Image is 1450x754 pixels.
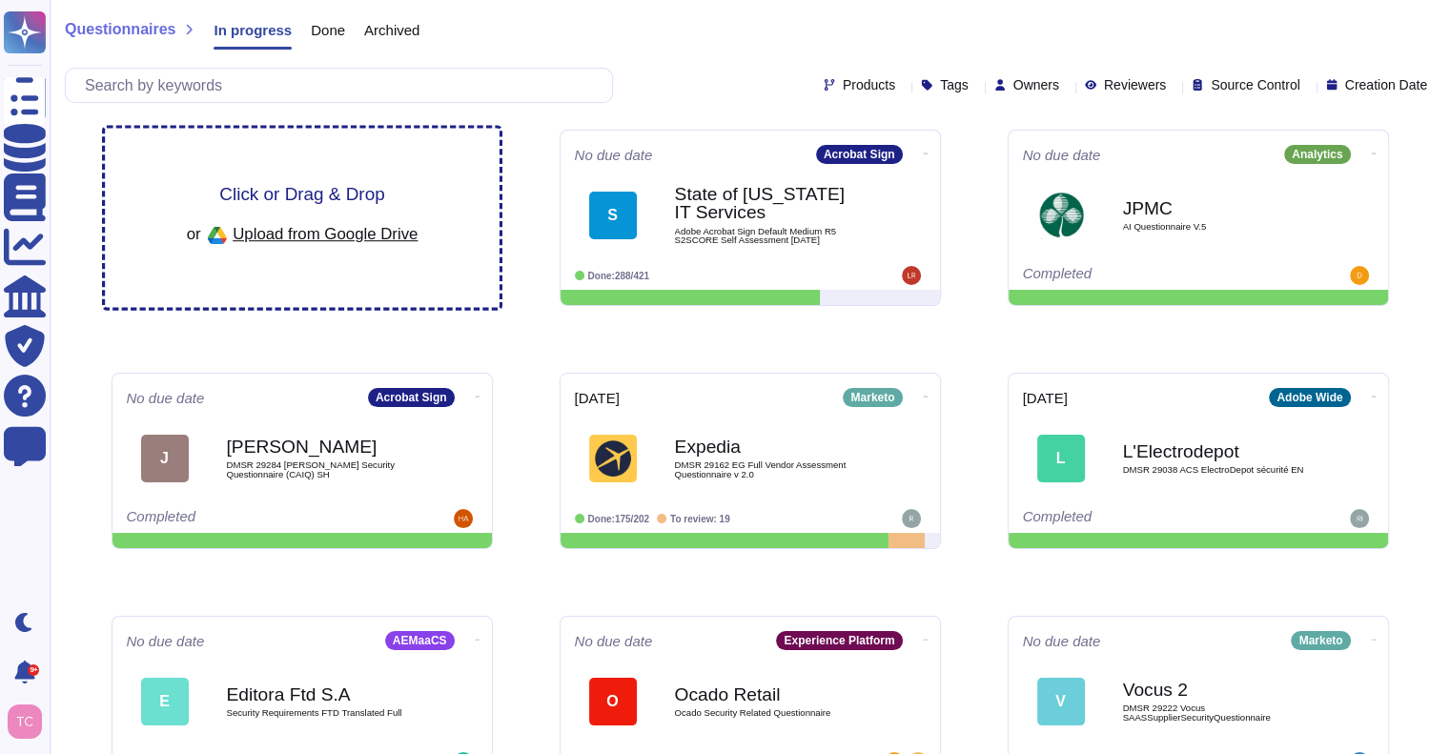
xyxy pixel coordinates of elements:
span: AI Questionnaire V.5 [1123,222,1314,232]
span: Creation Date [1345,78,1427,92]
div: L [1037,435,1085,482]
span: No due date [575,148,653,162]
span: [DATE] [575,391,620,405]
span: Done [311,23,345,37]
img: google drive [200,219,233,252]
span: Ocado Security Related Questionnaire [675,708,866,718]
div: V [1037,678,1085,725]
span: No due date [127,634,205,648]
img: user [1350,266,1369,285]
span: No due date [1023,634,1101,648]
span: To review: 19 [670,514,730,524]
span: Questionnaires [65,22,175,37]
span: Source Control [1211,78,1299,92]
img: Logo [1037,192,1085,239]
span: Click or Drag & Drop [219,185,384,203]
span: DMSR 29038 ACS ElectroDepot sécurité EN [1123,465,1314,475]
b: Expedia [675,438,866,456]
div: Marketo [843,388,902,407]
span: Done: 288/421 [588,271,650,281]
span: Security Requirements FTD Translated Full [227,708,418,718]
span: Done: 175/202 [588,514,650,524]
span: DMSR 29162 EG Full Vendor Assessment Questionnaire v 2.0 [675,460,866,479]
b: Editora Ftd S.A [227,685,418,703]
div: AEMaaCS [385,631,455,650]
b: Ocado Retail [675,685,866,703]
span: [DATE] [1023,391,1068,405]
span: In progress [214,23,292,37]
div: O [589,678,637,725]
div: J [141,435,189,482]
img: user [902,509,921,528]
div: Completed [1023,509,1256,528]
b: JPMC [1123,199,1314,217]
span: Archived [364,23,419,37]
b: Vocus 2 [1123,681,1314,699]
img: user [1350,509,1369,528]
div: Analytics [1284,145,1350,164]
div: Marketo [1291,631,1350,650]
div: Experience Platform [776,631,902,650]
span: Products [843,78,895,92]
span: No due date [127,391,205,405]
div: 9+ [28,664,39,676]
b: [PERSON_NAME] [227,438,418,456]
div: Adobe Wide [1269,388,1350,407]
span: No due date [575,634,653,648]
img: Logo [589,435,637,482]
span: Reviewers [1104,78,1166,92]
div: Completed [1023,266,1256,285]
span: DMSR 29284 [PERSON_NAME] Security Questionnaire (CAIQ) SH [227,460,418,479]
div: Acrobat Sign [816,145,903,164]
b: State of [US_STATE] IT Services [675,185,866,221]
span: Upload from Google Drive [233,225,418,242]
span: Adobe Acrobat Sign Default Medium R5 S2SCORE Self Assessment [DATE] [675,227,866,245]
div: Completed [127,509,360,528]
img: user [454,509,473,528]
span: No due date [1023,148,1101,162]
span: DMSR 29222 Vocus SAASSupplierSecurityQuestionnaire [1123,703,1314,722]
img: user [902,266,921,285]
span: Tags [940,78,969,92]
img: user [8,704,42,739]
div: or [186,219,418,252]
div: Acrobat Sign [368,388,455,407]
button: user [4,701,55,743]
input: Search by keywords [75,69,612,102]
div: E [141,678,189,725]
div: S [589,192,637,239]
span: Owners [1013,78,1059,92]
b: L'Electrodepot [1123,442,1314,460]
